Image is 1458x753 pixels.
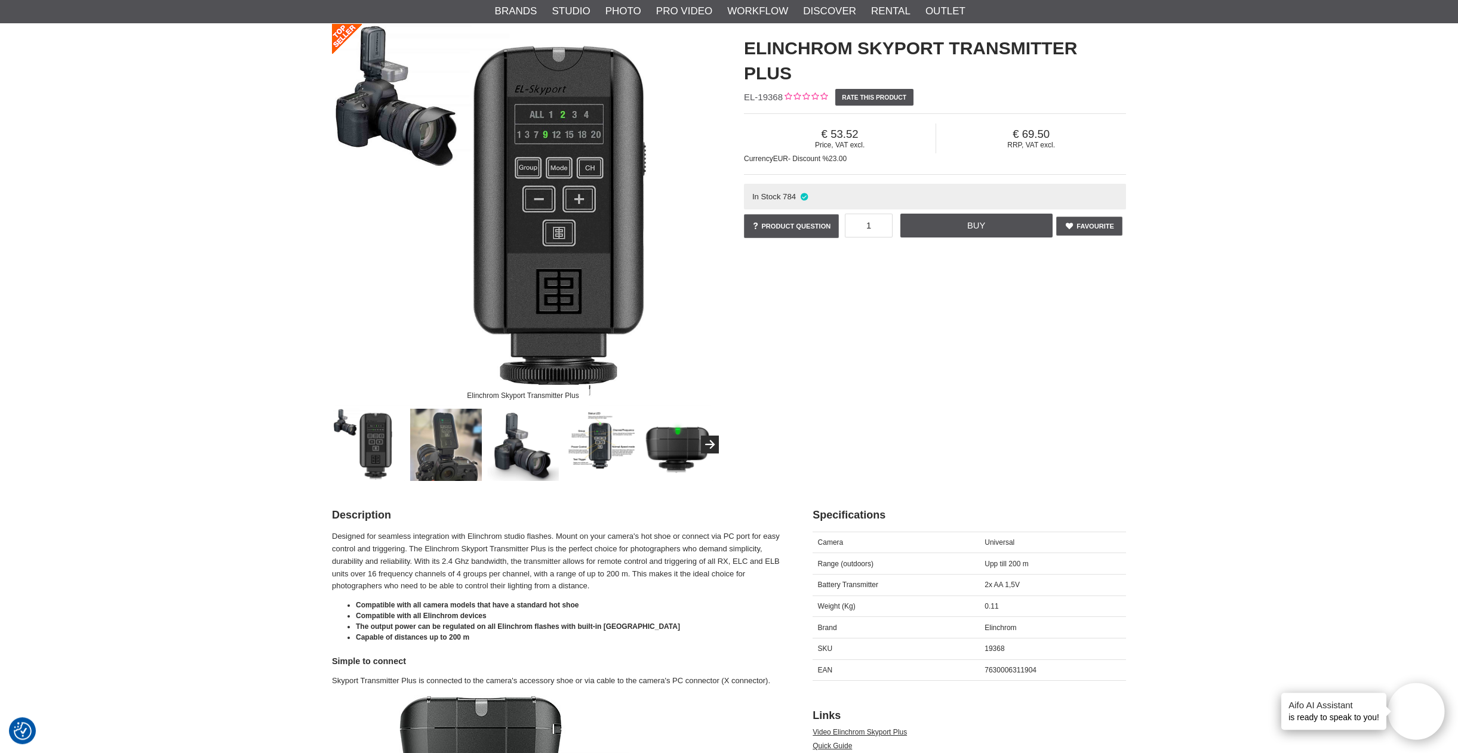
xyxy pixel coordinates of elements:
p: Skyport Transmitter Plus is connected to the camera's accessory shoe or via cable to the camera's... [332,675,783,687]
span: 23.00 [829,155,847,163]
img: Skyport Transmitter Plus can be angled [487,409,559,481]
img: Elinchrom Skyport Transmitter Plus [333,409,405,481]
span: 2x AA 1,5V [985,581,1020,589]
span: Elinchrom [985,624,1016,632]
span: Currency [744,155,773,163]
a: Photo [605,4,641,19]
strong: The output power can be regulated on all Elinchrom flashes with built-in [GEOGRAPHIC_DATA] [356,622,680,631]
a: Favourite [1056,217,1122,236]
a: Outlet [925,4,965,19]
p: Designed for seamless integration with Elinchrom studio flashes. Mount on your camera's hot shoe ... [332,530,783,592]
span: EUR [773,155,788,163]
span: - Discount % [788,155,829,163]
h4: Simple to connect [332,655,783,667]
span: Battery Transmitter [818,581,878,589]
span: In Stock [752,192,781,201]
a: Rental [871,4,911,19]
a: Product question [744,214,839,238]
span: Brand [818,624,837,632]
a: Brands [495,4,537,19]
span: Universal [985,538,1014,547]
span: 0.11 [985,602,998,610]
h2: Description [332,508,783,523]
span: Upp till 200 m [985,560,1028,568]
h1: Elinchrom Skyport Transmitter Plus [744,36,1126,86]
strong: Compatible with all Elinchrom devices [356,612,487,620]
img: Skyport Plus fits most cameras [410,409,482,481]
span: 784 [783,192,796,201]
span: Range (outdoors) [818,560,873,568]
span: 53.52 [744,128,936,141]
span: EL-19368 [744,92,783,102]
strong: Compatible with all camera models that have a standard hot shoe [356,601,579,609]
button: Next [701,436,719,453]
span: Camera [818,538,844,547]
a: Studio [552,4,590,19]
img: Revisit consent button [14,722,32,740]
i: In stock [799,192,809,201]
img: Compact size, standard hot shoe [641,409,713,481]
a: Workflow [727,4,788,19]
button: Consent Preferences [14,720,32,742]
a: Rate this product [835,89,913,106]
span: EAN [818,666,833,674]
div: Elinchrom Skyport Transmitter Plus [457,385,589,406]
div: is ready to speak to you! [1281,693,1386,730]
span: Weight (Kg) [818,602,856,610]
div: Customer rating: 0 [783,91,828,104]
span: 69.50 [936,128,1126,141]
a: Video Elinchrom Skyport Plus [813,728,907,736]
span: Price, VAT excl. [744,141,936,149]
span: 7630006311904 [985,666,1036,674]
img: Elinchrom Skyport Transmitter Plus [332,24,714,406]
a: Quick Guide [813,742,852,750]
h2: Links [813,708,1126,723]
img: Transmitter Plus - Quick Guide [564,409,636,481]
h4: Aifo AI Assistant [1288,699,1379,711]
a: Buy [900,214,1053,237]
a: Discover [803,4,856,19]
span: 19368 [985,644,1004,653]
h2: Specifications [813,508,1126,523]
a: Pro Video [656,4,712,19]
strong: Capable of distances up to 200 m [356,633,469,641]
span: SKU [818,644,833,653]
span: RRP, VAT excl. [936,141,1126,149]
